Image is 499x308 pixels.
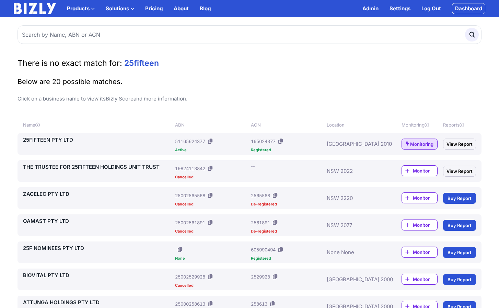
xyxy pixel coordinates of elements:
span: Monitor [413,276,437,283]
div: 25002529928 [175,273,205,280]
a: Buy Report [443,274,476,285]
a: Buy Report [443,220,476,231]
div: Registered [251,148,324,152]
div: 258613 [251,300,267,307]
a: About [174,4,189,13]
a: 25FIFTEEN PTY LTD [23,136,172,144]
div: None [175,257,248,260]
div: 605990494 [251,246,276,253]
div: [GEOGRAPHIC_DATA] 2010 [327,136,381,152]
div: Reports [443,121,476,128]
a: Monitor [402,165,438,176]
div: 2561891 [251,219,270,226]
div: Active [175,148,248,152]
span: 25fifteen [124,58,159,68]
div: 165624377 [251,138,276,145]
a: Log Out [421,4,441,13]
a: Monitoring [402,139,438,150]
div: Cancelled [175,229,248,233]
a: Monitor [402,274,438,285]
a: ZACELEC PTY LTD [23,190,172,198]
div: Registered [251,257,324,260]
span: Monitor [413,167,437,174]
a: BIOVITAL PTY LTD [23,271,172,280]
a: Monitor [402,220,438,230]
span: Monitor [413,194,437,201]
span: Below are 20 possible matches. [18,78,123,86]
a: Bizly Score [106,95,134,102]
div: ACN [251,121,324,128]
div: Cancelled [175,284,248,287]
div: [GEOGRAPHIC_DATA] 2000 [327,271,381,287]
a: 25F NOMINEES PTY LTD [23,244,172,252]
a: Dashboard [452,3,485,14]
div: Cancelled [175,175,248,179]
div: 2565568 [251,192,270,199]
div: 25002565568 [175,192,205,199]
p: Click on a business name to view its and more information. [18,95,481,103]
span: Monitor [413,222,437,228]
a: Admin [362,4,379,13]
div: 19824113842 [175,165,205,172]
div: Name [23,121,172,128]
div: 51165624377 [175,138,205,145]
div: 2529928 [251,273,270,280]
div: NSW 2022 [327,163,381,179]
a: Blog [200,4,211,13]
a: Buy Report [443,193,476,204]
div: De-registered [251,229,324,233]
a: View Report [443,166,476,177]
div: None None [327,244,381,260]
a: Pricing [145,4,163,13]
div: Monitoring [402,121,438,128]
a: Settings [390,4,410,13]
div: 25000258613 [175,300,205,307]
a: Monitor [402,247,438,258]
a: Monitor [402,192,438,203]
div: De-registered [251,202,324,206]
a: View Report [443,139,476,150]
a: THE TRUSTEE FOR 25FIFTEEN HOLDINGS UNIT TRUST [23,163,172,171]
div: 25002561891 [175,219,205,226]
div: NSW 2220 [327,190,381,206]
span: Monitor [413,249,437,256]
div: ABN [175,121,248,128]
button: Solutions [106,4,134,13]
span: Monitoring [410,141,433,147]
div: Cancelled [175,202,248,206]
div: Location [327,121,381,128]
a: OAMAST PTY LTD [23,217,172,225]
span: There is no exact match for: [18,58,122,68]
a: ATTUNGA HOLDINGS PTY LTD [23,298,172,307]
div: NSW 2077 [327,217,381,233]
button: Products [67,4,95,13]
input: Search by Name, ABN or ACN [18,25,481,44]
div: -- [251,163,255,170]
a: Buy Report [443,247,476,258]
